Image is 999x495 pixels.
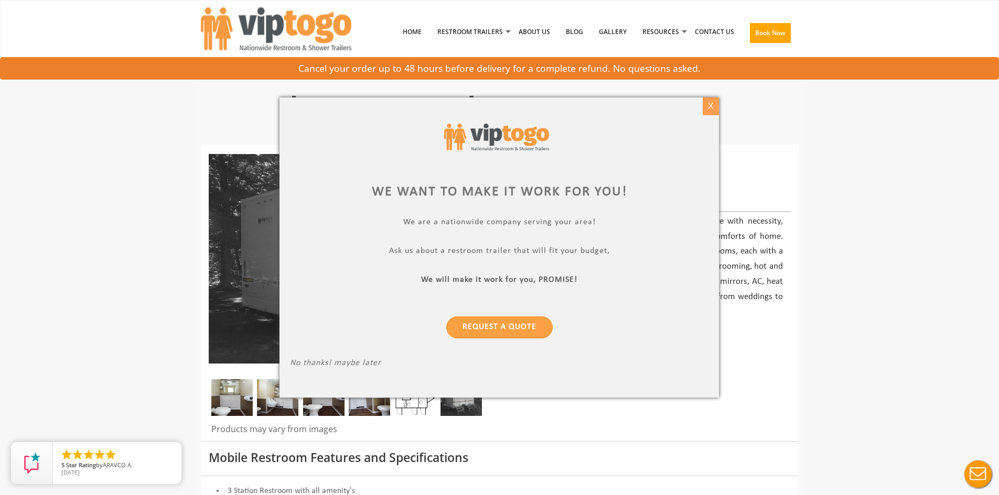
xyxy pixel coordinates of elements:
[103,461,133,469] span: ARAVCO A.
[66,461,96,469] span: Star Rating
[422,276,578,284] b: We will make it work for you, PROMISE!
[290,217,708,229] p: We are a nationwide company serving your area!
[290,358,708,370] p: No thanks! maybe later
[446,316,553,338] a: Request a Quote
[22,453,42,474] img: Review Rating
[444,124,549,150] img: viptogo logo
[93,448,106,461] li: 
[703,97,719,115] div: X
[61,461,65,469] span: 5
[61,468,80,476] span: [DATE]
[104,448,117,461] li: 
[290,246,708,258] p: Ask us about a restroom trailer that will fit your budget,
[71,448,84,461] li: 
[957,453,999,495] button: Live Chat
[60,448,73,461] li: 
[61,462,173,469] span: by
[290,182,708,202] div: We want to make it work for you!
[82,448,95,461] li: 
